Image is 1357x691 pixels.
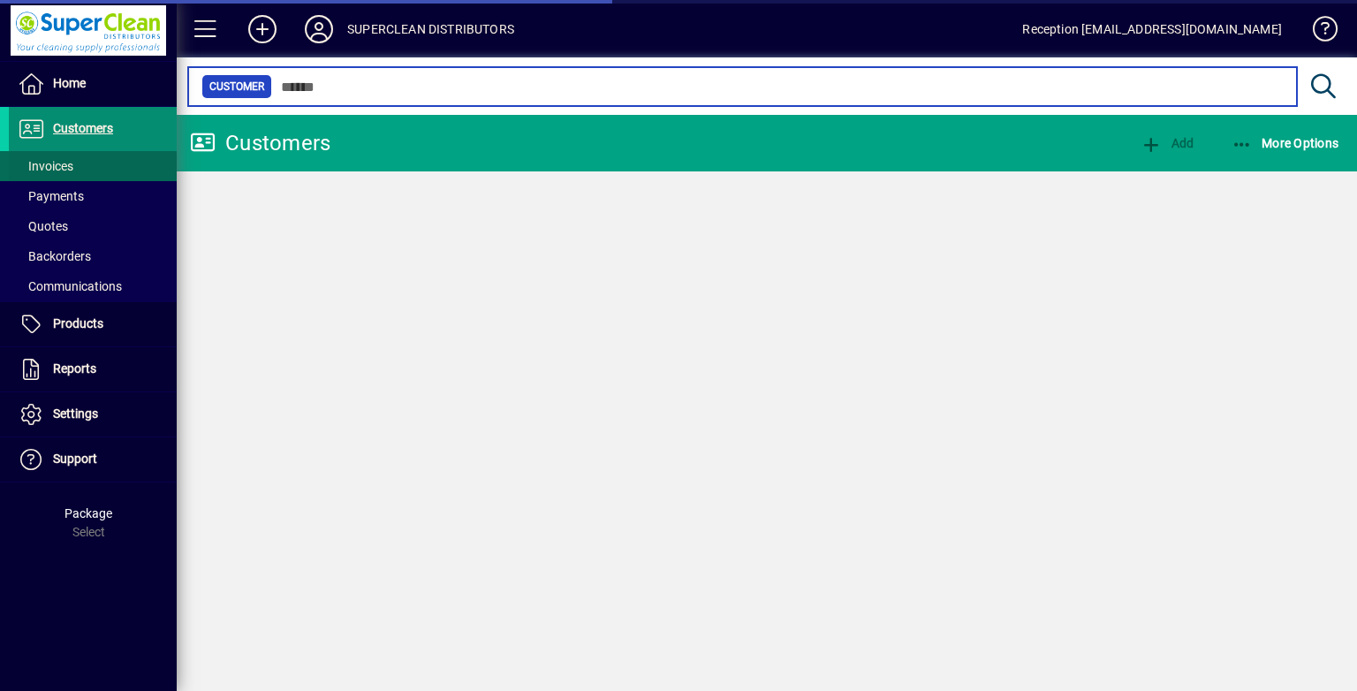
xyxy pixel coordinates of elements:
span: Add [1141,136,1194,150]
span: Products [53,316,103,330]
span: Settings [53,406,98,421]
div: SUPERCLEAN DISTRIBUTORS [347,15,514,43]
span: Quotes [18,219,68,233]
a: Communications [9,271,177,301]
span: More Options [1232,136,1339,150]
button: More Options [1227,127,1344,159]
span: Support [53,452,97,466]
span: Communications [18,279,122,293]
div: Customers [190,129,330,157]
span: Payments [18,189,84,203]
span: Reports [53,361,96,376]
a: Knowledge Base [1300,4,1335,61]
a: Invoices [9,151,177,181]
span: Customer [209,78,264,95]
a: Products [9,302,177,346]
a: Quotes [9,211,177,241]
span: Customers [53,121,113,135]
span: Backorders [18,249,91,263]
a: Reports [9,347,177,391]
div: Reception [EMAIL_ADDRESS][DOMAIN_NAME] [1022,15,1282,43]
span: Home [53,76,86,90]
span: Package [64,506,112,520]
a: Backorders [9,241,177,271]
span: Invoices [18,159,73,173]
button: Add [1136,127,1198,159]
button: Add [234,13,291,45]
a: Home [9,62,177,106]
a: Support [9,437,177,482]
button: Profile [291,13,347,45]
a: Payments [9,181,177,211]
a: Settings [9,392,177,437]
